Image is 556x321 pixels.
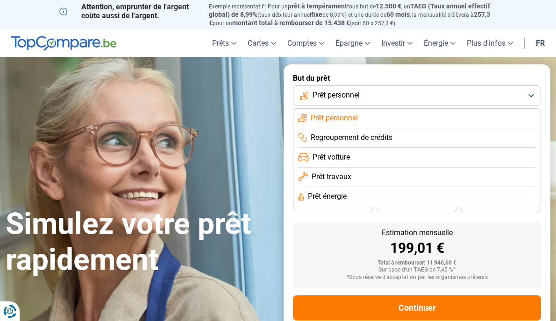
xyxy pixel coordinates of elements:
[209,2,490,18] span: TAEG (Taux annuel effectif global) de 8,99%
[300,274,534,281] div: *Sous réserve d'acceptation par les organismes prêteurs
[300,260,534,266] div: Total à rembourser: 11 940,60 €
[530,29,550,57] a: fr
[490,202,510,208] span: 24 mois
[11,36,116,51] img: TopCompare
[300,229,534,237] div: Estimation mensuelle
[330,29,376,57] a: Épargne
[209,11,490,27] span: 257,3 €
[312,172,351,182] span: Prêt travaux
[293,295,541,321] button: Continuer
[300,241,534,255] div: 199,01 €
[282,29,330,57] a: Comptes
[232,19,350,27] span: montant total à rembourser de 15.438 €
[322,202,343,208] span: 36 mois
[6,206,272,278] h1: Simulez votre prêt rapidement
[376,29,418,57] a: Investir
[308,191,347,202] span: Prêt énergie
[293,85,541,106] button: Prêt personnel
[311,133,392,143] span: Regroupement de crédits
[406,202,427,208] span: 30 mois
[461,29,519,57] a: Plus d'infos
[209,2,497,27] p: Exemple représentatif : Pour un tous but de , un (taux débiteur annuel de 8,99%) et une durée de ...
[311,113,358,123] span: Prêt personnel
[376,2,401,10] span: 12.500 €
[311,11,322,18] span: fixe
[242,29,282,57] a: Cartes
[313,90,360,100] span: Prêt personnel
[293,74,541,83] label: But du prêt
[386,11,410,18] span: 60 mois
[418,29,461,57] a: Énergie
[207,29,242,57] a: Prêts
[313,152,350,162] span: Prêt voiture
[288,2,347,10] span: prêt à tempérament
[59,2,198,20] p: Attention, emprunter de l'argent coûte aussi de l'argent.
[300,267,534,273] div: Sur base d'un TAEG de 7,45 %*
